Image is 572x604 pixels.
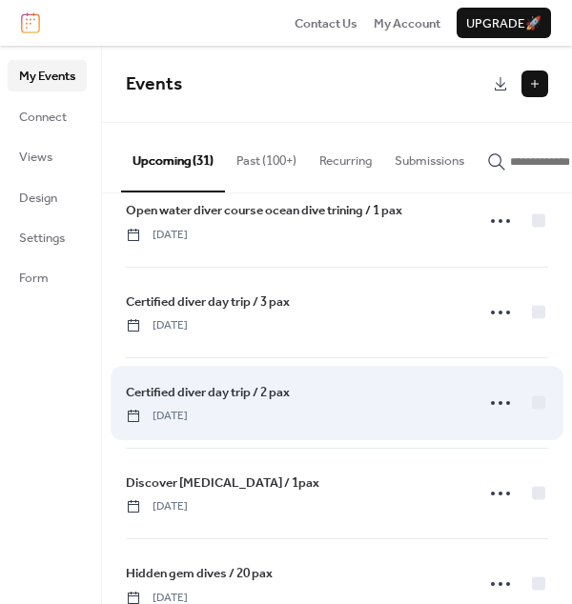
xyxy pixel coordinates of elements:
button: Past (100+) [225,123,308,190]
button: Recurring [308,123,383,190]
button: Submissions [383,123,476,190]
span: [DATE] [126,498,188,515]
a: Certified diver day trip / 3 pax [126,292,290,312]
span: Certified diver day trip / 2 pax [126,383,290,402]
span: Connect [19,108,67,127]
a: Certified diver day trip / 2 pax [126,382,290,403]
span: Discover [MEDICAL_DATA] / 1pax [126,473,319,493]
span: Settings [19,229,65,248]
span: Form [19,269,49,288]
button: Upcoming (31) [121,123,225,191]
a: Discover [MEDICAL_DATA] / 1pax [126,473,319,493]
a: Design [8,182,87,212]
span: My Events [19,67,75,86]
span: Views [19,148,52,167]
span: My Account [374,14,440,33]
a: Open water diver course ocean dive trining / 1 pax [126,200,402,221]
span: [DATE] [126,317,188,334]
span: [DATE] [126,408,188,425]
a: Settings [8,222,87,252]
a: Connect [8,101,87,131]
span: [DATE] [126,227,188,244]
span: Events [126,67,182,102]
a: My Account [374,13,440,32]
span: Design [19,189,57,208]
span: Contact Us [295,14,357,33]
span: Upgrade 🚀 [466,14,541,33]
span: Hidden gem dives / 20 pax [126,564,273,583]
a: Views [8,141,87,171]
span: Certified diver day trip / 3 pax [126,292,290,312]
button: Upgrade🚀 [457,8,551,38]
span: Open water diver course ocean dive trining / 1 pax [126,201,402,220]
a: Hidden gem dives / 20 pax [126,563,273,584]
a: Contact Us [295,13,357,32]
img: logo [21,12,40,33]
a: My Events [8,60,87,91]
a: Form [8,262,87,292]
